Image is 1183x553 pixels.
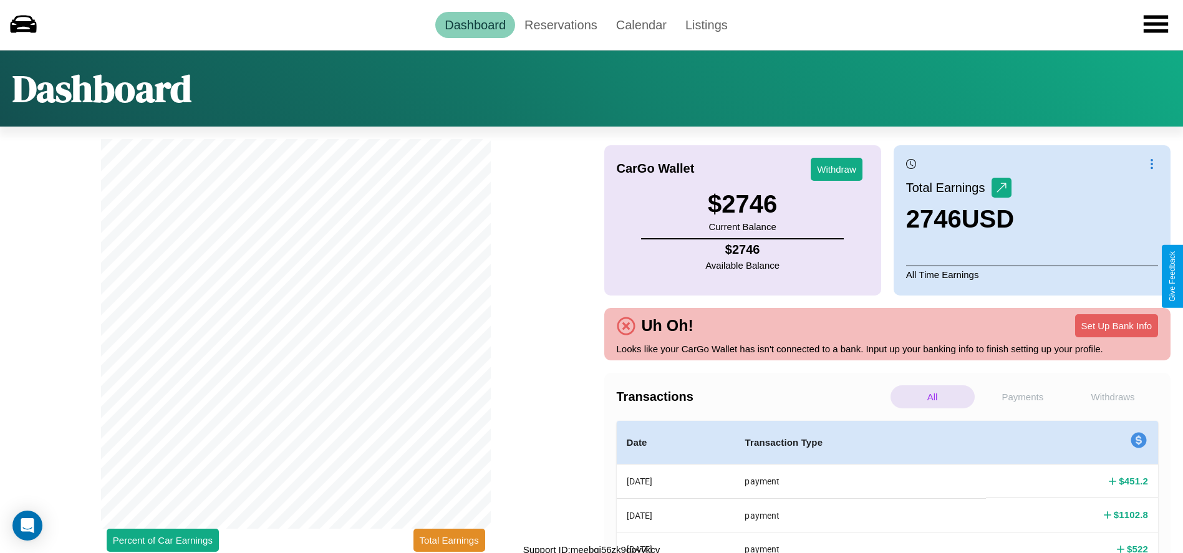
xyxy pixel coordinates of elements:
[1071,385,1155,408] p: Withdraws
[413,529,485,552] button: Total Earnings
[1168,251,1177,302] div: Give Feedback
[12,511,42,541] div: Open Intercom Messenger
[435,12,515,38] a: Dashboard
[708,218,777,235] p: Current Balance
[617,161,695,176] h4: CarGo Wallet
[1114,508,1148,521] h4: $ 1102.8
[745,435,976,450] h4: Transaction Type
[107,529,219,552] button: Percent of Car Earnings
[906,266,1158,283] p: All Time Earnings
[891,385,975,408] p: All
[676,12,737,38] a: Listings
[981,385,1065,408] p: Payments
[811,158,862,181] button: Withdraw
[607,12,676,38] a: Calendar
[735,498,986,532] th: payment
[906,205,1014,233] h3: 2746 USD
[635,317,700,335] h4: Uh Oh!
[705,257,780,274] p: Available Balance
[735,464,986,499] th: payment
[1119,474,1148,488] h4: $ 451.2
[705,243,780,257] h4: $ 2746
[906,176,992,199] p: Total Earnings
[708,190,777,218] h3: $ 2746
[617,498,735,532] th: [DATE]
[627,435,725,450] h4: Date
[1075,314,1158,337] button: Set Up Bank Info
[617,464,735,499] th: [DATE]
[515,12,607,38] a: Reservations
[617,390,887,404] h4: Transactions
[12,63,191,114] h1: Dashboard
[617,340,1159,357] p: Looks like your CarGo Wallet has isn't connected to a bank. Input up your banking info to finish ...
